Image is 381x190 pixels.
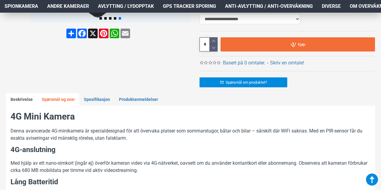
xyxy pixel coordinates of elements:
[98,3,154,10] span: Avlytting / Lydopptak
[99,17,102,20] span: Go to slide 1
[225,3,313,10] span: Anti-avlytting / Anti-overvåkning
[322,3,341,10] span: Diverse
[163,3,216,10] span: GPS Tracker Sporing
[11,145,370,155] h3: 4G-anslutning
[114,93,163,106] a: Produktanmeldelser
[119,17,121,20] span: Go to slide 5
[11,160,370,174] p: Med hjälp av ett nano-simkort (ingår ej) överför kameran video via 4G-nätverket, oavsett om du an...
[11,177,370,187] h3: Lång Batteritid
[98,29,109,38] a: Pinterest
[104,17,107,20] span: Go to slide 2
[66,29,77,38] a: Share
[200,77,287,87] a: Spørsmål om produktet?
[109,17,111,20] span: Go to slide 3
[270,59,304,67] a: Skriv en omtale!
[223,59,265,67] a: Basert på 0 omtaler.
[77,29,87,38] a: Facebook
[298,42,305,46] span: Kjøp
[79,93,114,106] a: Spesifikasjon
[5,3,38,10] span: Spionkamera
[267,60,268,66] b: -
[87,29,98,38] a: X
[6,93,37,106] a: Beskrivelse
[37,93,79,106] a: Spørsmål og svar
[109,29,120,38] a: WhatsApp
[47,3,89,10] span: Andre kameraer
[11,110,370,123] h2: 4G Mini Kamera
[114,17,116,20] span: Go to slide 4
[120,29,131,38] a: Email
[11,127,370,142] p: Denna avancerade 4G-minikamera är specialdesignad för att övervaka platser som sommarstugor, båta...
